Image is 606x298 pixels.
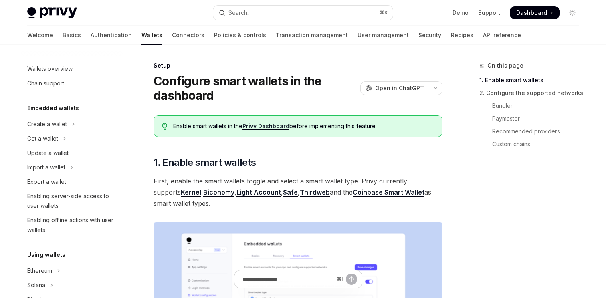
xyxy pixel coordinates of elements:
span: Enable smart wallets in the before implementing this feature. [173,122,434,130]
div: Export a wallet [27,177,66,187]
a: User management [358,26,409,45]
button: Toggle Ethereum section [21,264,123,278]
button: Toggle Import a wallet section [21,160,123,175]
h1: Configure smart wallets in the dashboard [154,74,357,103]
a: Authentication [91,26,132,45]
a: Enabling offline actions with user wallets [21,213,123,237]
a: Dashboard [510,6,560,19]
button: Toggle Get a wallet section [21,131,123,146]
a: Wallets overview [21,62,123,76]
a: Support [478,9,500,17]
button: Toggle Create a wallet section [21,117,123,131]
a: Enabling server-side access to user wallets [21,189,123,213]
a: 2. Configure the supported networks [479,87,585,99]
div: Enabling server-side access to user wallets [27,191,119,211]
a: Kernel [181,188,201,197]
a: Transaction management [276,26,348,45]
button: Open in ChatGPT [360,81,429,95]
a: Safe [283,188,298,197]
span: 1. Enable smart wallets [154,156,256,169]
a: Policies & controls [214,26,266,45]
a: Bundler [479,99,585,112]
div: Enabling offline actions with user wallets [27,215,119,235]
a: Coinbase Smart Wallet [353,188,424,197]
div: Import a wallet [27,163,65,172]
a: Thirdweb [300,188,330,197]
a: Custom chains [479,138,585,151]
svg: Tip [162,123,168,130]
a: Basics [63,26,81,45]
a: Welcome [27,26,53,45]
div: Wallets overview [27,64,73,74]
a: Wallets [141,26,162,45]
a: Demo [452,9,469,17]
div: Get a wallet [27,134,58,143]
a: Export a wallet [21,175,123,189]
button: Toggle Solana section [21,278,123,292]
div: Ethereum [27,266,52,276]
a: Recommended providers [479,125,585,138]
a: Update a wallet [21,146,123,160]
div: Solana [27,280,45,290]
span: Dashboard [516,9,547,17]
img: light logo [27,7,77,18]
a: Paymaster [479,112,585,125]
a: Connectors [172,26,204,45]
input: Ask a question... [242,270,333,288]
button: Open search [213,6,393,20]
span: ⌘ K [380,10,388,16]
div: Setup [154,62,442,70]
button: Toggle dark mode [566,6,579,19]
a: Privy Dashboard [242,123,289,130]
a: Biconomy [203,188,234,197]
h5: Embedded wallets [27,103,79,113]
a: Security [418,26,441,45]
a: Recipes [451,26,473,45]
span: Open in ChatGPT [375,84,424,92]
div: Chain support [27,79,64,88]
div: Create a wallet [27,119,67,129]
a: API reference [483,26,521,45]
h5: Using wallets [27,250,65,260]
span: First, enable the smart wallets toggle and select a smart wallet type. Privy currently supports ,... [154,175,442,209]
span: On this page [487,61,523,70]
div: Update a wallet [27,148,69,158]
button: Send message [346,274,357,285]
a: Light Account [236,188,281,197]
div: Search... [228,8,251,18]
a: Chain support [21,76,123,91]
a: 1. Enable smart wallets [479,74,585,87]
